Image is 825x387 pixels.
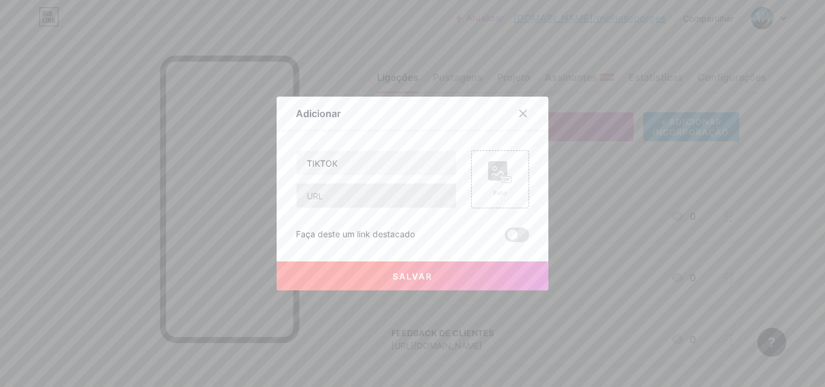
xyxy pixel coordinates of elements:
[393,271,432,281] font: Salvar
[297,151,456,175] input: Título
[277,261,548,290] button: Salvar
[296,229,415,239] font: Faça deste um link destacado
[296,107,341,120] font: Adicionar
[493,189,507,196] font: Foto
[297,184,456,208] input: URL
